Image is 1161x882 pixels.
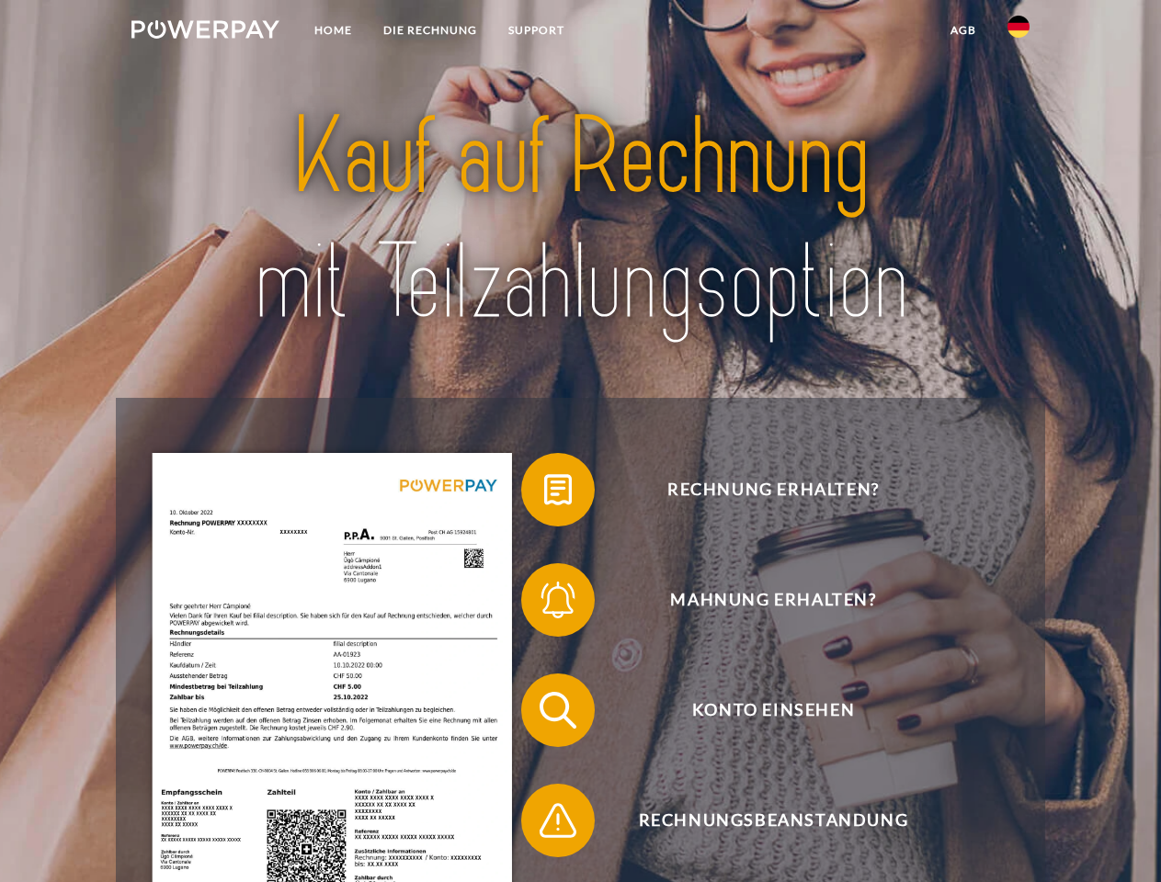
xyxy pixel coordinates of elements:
img: title-powerpay_de.svg [176,88,985,352]
img: de [1007,16,1030,38]
img: qb_bell.svg [535,577,581,623]
img: qb_bill.svg [535,467,581,513]
button: Konto einsehen [521,673,999,747]
a: SUPPORT [493,14,580,47]
a: agb [935,14,992,47]
img: qb_warning.svg [535,797,581,843]
img: qb_search.svg [535,687,581,733]
button: Rechnungsbeanstandung [521,784,999,857]
img: logo-powerpay-white.svg [131,20,279,39]
span: Mahnung erhalten? [548,563,998,637]
a: DIE RECHNUNG [368,14,493,47]
button: Mahnung erhalten? [521,563,999,637]
span: Rechnung erhalten? [548,453,998,526]
span: Konto einsehen [548,673,998,747]
span: Rechnungsbeanstandung [548,784,998,857]
button: Rechnung erhalten? [521,453,999,526]
a: Home [299,14,368,47]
